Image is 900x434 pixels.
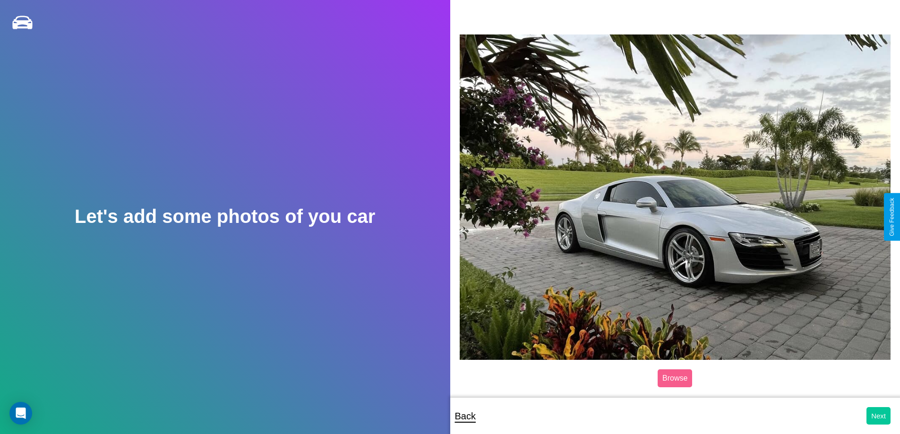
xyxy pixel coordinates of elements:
[455,408,476,425] p: Back
[866,407,891,425] button: Next
[75,206,375,227] h2: Let's add some photos of you car
[889,198,895,236] div: Give Feedback
[460,34,891,359] img: posted
[9,402,32,425] div: Open Intercom Messenger
[658,369,692,387] label: Browse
